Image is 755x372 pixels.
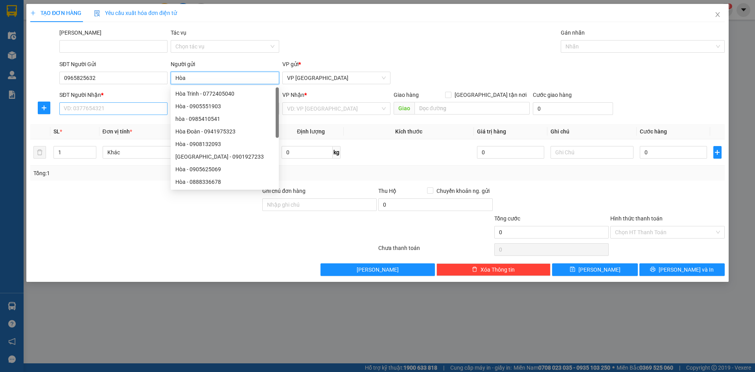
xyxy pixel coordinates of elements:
span: plus [714,149,721,155]
span: Chuyển khoản ng. gửi [433,187,493,195]
div: Hòa - 0908132093 [171,138,279,150]
span: [PERSON_NAME] và In [659,265,714,274]
span: printer [650,267,656,273]
div: Hòa Đoàn - 0941975323 [171,125,279,138]
input: Cước giao hàng [533,102,613,115]
div: Hòa - 0905625069 [171,163,279,176]
label: Tác vụ [171,30,186,36]
span: Thu Hộ [378,188,396,194]
button: delete [33,146,46,159]
span: Yêu cầu xuất hóa đơn điện tử [94,10,177,16]
div: Khánh Hòa - 0901927233 [171,150,279,163]
label: Cước giao hàng [533,92,572,98]
button: save[PERSON_NAME] [552,263,637,276]
button: [PERSON_NAME] [320,263,435,276]
span: Xóa Thông tin [481,265,515,274]
div: Hòa - 0905551903 [175,102,274,111]
div: VP gửi [282,60,390,68]
span: Giao hàng [394,92,419,98]
div: SĐT Người Gửi [59,60,168,68]
span: Tổng cước [494,215,520,222]
span: Đơn vị tính [103,128,132,135]
span: kg [333,146,341,159]
span: Kích thước [395,128,422,135]
span: SL [53,128,60,135]
label: Gán nhãn [561,30,585,36]
span: Giao [394,102,414,115]
button: deleteXóa Thông tin [436,263,551,276]
div: Hòa - 0905625069 [175,165,274,174]
span: VP Nhận [282,92,304,98]
label: Hình thức thanh toán [610,215,663,222]
button: plus [713,146,722,159]
div: Hòa Trinh - 0772405040 [171,87,279,100]
div: [GEOGRAPHIC_DATA] - 0901927233 [175,152,274,161]
div: Tổng: 1 [33,169,291,178]
span: [GEOGRAPHIC_DATA] tận nơi [451,91,530,99]
button: printer[PERSON_NAME] và In [639,263,725,276]
div: SĐT Người Nhận [59,91,168,99]
span: Giá trị hàng [477,128,506,135]
div: Chưa thanh toán [377,244,494,257]
div: Người gửi [171,60,279,68]
input: Ghi chú đơn hàng [262,198,377,211]
label: Ghi chú đơn hàng [262,188,306,194]
span: plus [38,105,50,111]
input: 0 [477,146,544,159]
button: Close [707,4,729,26]
span: plus [30,10,36,16]
div: Hòa - 0908132093 [175,140,274,148]
div: Hòa Đoàn - 0941975323 [175,127,274,136]
div: Hòa - 0888336678 [175,178,274,186]
img: icon [94,10,100,17]
label: Mã ĐH [59,30,101,36]
span: [PERSON_NAME] [578,265,621,274]
span: close [714,11,721,18]
button: plus [38,102,50,114]
input: Dọc đường [414,102,530,115]
span: Khác [107,146,181,158]
div: Hòa - 0905551903 [171,100,279,113]
div: Hòa Trinh - 0772405040 [175,89,274,98]
div: hòa - 0985410541 [171,113,279,125]
span: [PERSON_NAME] [357,265,399,274]
span: Định lượng [297,128,325,135]
span: Cước hàng [640,128,667,135]
th: Ghi chú [547,124,637,139]
span: delete [472,267,477,273]
span: VP Đà Lạt [287,72,386,84]
input: Ghi Chú [551,146,634,159]
input: Mã ĐH [59,40,168,53]
span: TẠO ĐƠN HÀNG [30,10,81,16]
div: hòa - 0985410541 [175,115,274,123]
span: save [570,267,575,273]
div: Hòa - 0888336678 [171,176,279,188]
